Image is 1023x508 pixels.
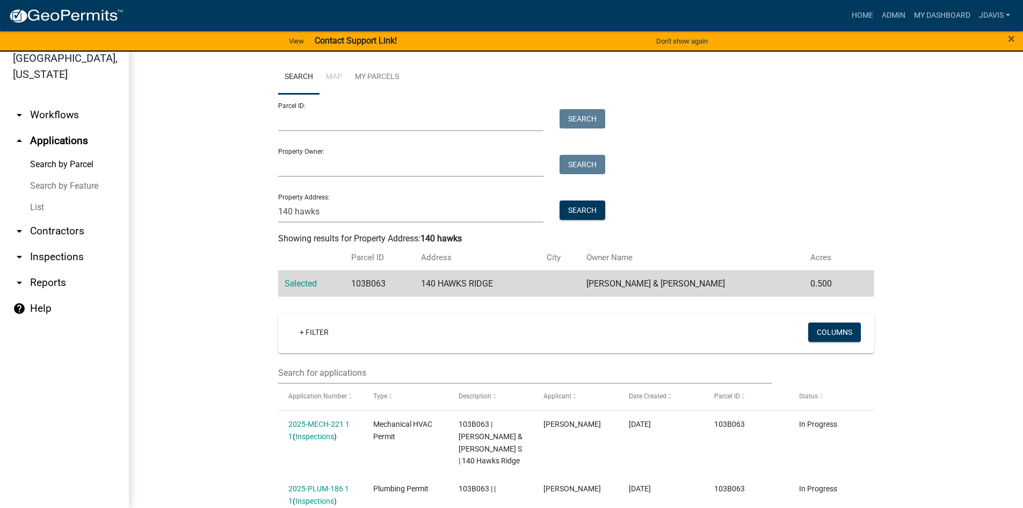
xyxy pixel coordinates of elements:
a: Selected [285,278,317,289]
td: 0.500 [804,270,855,297]
i: arrow_drop_down [13,276,26,289]
td: 140 HAWKS RIDGE [415,270,540,297]
a: My Parcels [349,60,405,95]
a: Inspections [295,497,334,505]
div: ( ) [288,483,353,507]
span: Parcel ID [714,392,740,400]
td: 103B063 [345,270,415,297]
span: 103B063 | | [459,484,496,493]
span: 103B063 | PITTS GREGORY C & AMY S | 140 Hawks Ridge [459,420,523,465]
a: 2025-MECH-221 1 1 [288,420,350,441]
span: Type [373,392,387,400]
datatable-header-cell: Description [448,384,534,410]
th: Acres [804,245,855,270]
a: Inspections [295,432,334,441]
a: Search [278,60,320,95]
span: Status [799,392,818,400]
span: 103B063 [714,420,745,428]
strong: Contact Support Link! [315,35,397,46]
th: Owner Name [580,245,804,270]
button: Columns [808,323,861,342]
datatable-header-cell: Parcel ID [703,384,789,410]
th: City [540,245,580,270]
a: View [285,32,308,50]
a: Home [847,5,877,26]
th: Address [415,245,540,270]
span: Application Number [288,392,347,400]
span: Jeremy Nichols [543,484,601,493]
span: Kristyn Chambers [543,420,601,428]
datatable-header-cell: Status [789,384,874,410]
datatable-header-cell: Type [363,384,448,410]
button: Search [560,201,605,220]
td: [PERSON_NAME] & [PERSON_NAME] [580,270,804,297]
span: Mechanical HVAC Permit [373,420,432,441]
span: 09/16/2025 [629,484,651,493]
span: Plumbing Permit [373,484,429,493]
span: Date Created [629,392,666,400]
i: help [13,302,26,315]
datatable-header-cell: Date Created [619,384,704,410]
span: Description [459,392,491,400]
button: Search [560,109,605,128]
a: jdavis [975,5,1014,26]
i: arrow_drop_down [13,109,26,121]
i: arrow_drop_down [13,251,26,263]
input: Search for applications [278,362,772,384]
th: Parcel ID [345,245,415,270]
button: Don't show again [652,32,712,50]
button: Search [560,155,605,174]
a: Admin [877,5,910,26]
div: ( ) [288,418,353,443]
a: + Filter [291,323,337,342]
span: × [1008,31,1015,46]
span: 09/16/2025 [629,420,651,428]
strong: 140 hawks [420,233,462,244]
datatable-header-cell: Applicant [533,384,619,410]
a: My Dashboard [910,5,975,26]
i: arrow_drop_up [13,134,26,147]
span: In Progress [799,484,837,493]
datatable-header-cell: Application Number [278,384,364,410]
span: 103B063 [714,484,745,493]
i: arrow_drop_down [13,225,26,238]
span: Applicant [543,392,571,400]
span: In Progress [799,420,837,428]
button: Close [1008,32,1015,45]
a: 2025-PLUM-186 1 1 [288,484,349,505]
div: Showing results for Property Address: [278,232,874,245]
